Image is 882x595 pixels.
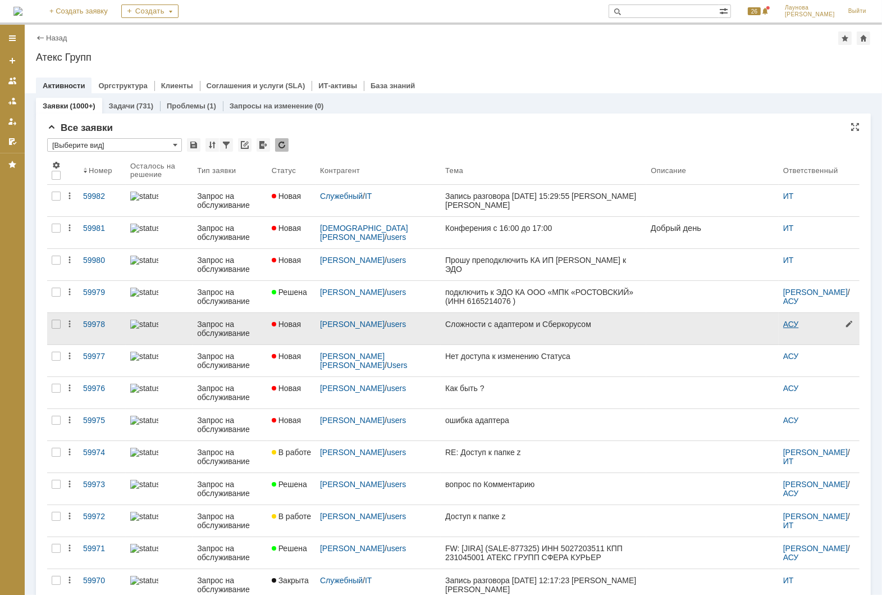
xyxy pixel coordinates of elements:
[193,505,267,537] a: Запрос на обслуживание
[320,384,436,393] div: /
[320,192,363,201] a: Служебный
[83,448,121,457] div: 59974
[70,102,95,110] div: (1000+)
[783,416,799,425] a: АСУ
[65,256,74,265] div: Действия
[43,102,68,110] a: Заявки
[47,122,113,133] span: Все заявки
[445,448,642,457] div: RE: Доступ к папке z
[79,345,126,376] a: 59977
[320,256,436,265] div: /
[197,576,263,594] div: Запрос на обслуживание
[272,256,301,265] span: Новая
[79,441,126,473] a: 59974
[197,544,263,562] div: Запрос на обслуживание
[320,256,385,265] a: [PERSON_NAME]
[441,281,646,312] a: подключить к ЭДО КА ООО «МПК «РОСТОВСКИЙ» (ИНН 6165214076 )
[387,361,408,370] a: Users
[79,505,126,537] a: 59972
[851,122,860,131] div: На всю страницу
[65,224,74,233] div: Действия
[441,156,646,185] th: Тема
[79,217,126,248] a: 59981
[136,102,153,110] div: (731)
[109,102,135,110] a: Задачи
[130,320,158,329] img: statusbar-100 (1).png
[130,512,158,521] img: statusbar-100 (1).png
[126,156,193,185] th: Осталось на решение
[267,156,316,185] th: Статус
[126,249,193,280] a: statusbar-100 (1).png
[130,576,158,585] img: statusbar-100 (1).png
[161,81,193,90] a: Клиенты
[267,345,316,376] a: Новая
[272,384,301,393] span: Новая
[83,512,121,521] div: 59972
[320,576,436,585] div: /
[197,384,263,402] div: Запрос на обслуживание
[316,156,441,185] th: Контрагент
[79,281,126,312] a: 59979
[441,537,646,569] a: FW: [JIRA] (SALE-877325) ИНН 5027203511 КПП 231045001 АТЕКС ГРУПП СФЕРА КУРЬЕР Настройка ЭДО_ООО ...
[193,377,267,408] a: Запрос на обслуживание
[783,256,794,265] a: ИТ
[79,409,126,440] a: 59975
[272,166,296,175] div: Статус
[65,576,74,585] div: Действия
[257,138,270,152] div: Экспорт списка
[785,11,835,18] span: [PERSON_NAME]
[445,320,642,329] div: Сложности с адаптером и Сберкорусом
[52,161,61,170] span: Настройки
[320,224,436,242] div: /
[779,156,860,185] th: Ответственный
[842,314,860,343] span: Редактировать
[267,313,316,344] a: Новая
[193,473,267,505] a: Запрос на обслуживание
[197,448,263,466] div: Запрос на обслуживание
[197,480,263,498] div: Запрос на обслуживание
[65,480,74,489] div: Действия
[267,409,316,440] a: Новая
[126,281,193,312] a: statusbar-100 (1).png
[65,352,74,361] div: Действия
[79,473,126,505] a: 59973
[79,313,126,344] a: 59978
[651,166,686,175] div: Описание
[387,544,406,553] a: users
[857,31,870,45] div: Сделать домашней страницей
[126,377,193,408] a: statusbar-100 (1).png
[783,480,855,498] div: /
[387,320,406,329] a: users
[748,7,761,15] span: 26
[441,473,646,505] a: вопрос по Комментарию
[197,416,263,434] div: Запрос на обслуживание
[783,544,855,562] div: /
[193,217,267,248] a: Запрос на обслуживание
[130,224,158,233] img: statusbar-100 (1).png
[65,448,74,457] div: Действия
[193,313,267,344] a: Запрос на обслуживание
[130,352,158,361] img: statusbar-100 (1).png
[130,544,158,553] img: statusbar-100 (1).png
[83,480,121,489] div: 59973
[445,544,642,562] div: FW: [JIRA] (SALE-877325) ИНН 5027203511 КПП 231045001 АТЕКС ГРУПП СФЕРА КУРЬЕР Настройка ЭДО_ООО ...
[783,553,799,562] a: АСУ
[783,288,848,297] a: [PERSON_NAME]
[387,448,406,457] a: users
[272,512,311,521] span: В работе
[387,256,406,265] a: users
[126,409,193,440] a: statusbar-100 (1).png
[272,192,301,201] span: Новая
[193,249,267,280] a: Запрос на обслуживание
[65,288,74,297] div: Действия
[275,138,289,152] div: Обновлять список
[320,416,385,425] a: [PERSON_NAME]
[272,480,307,489] span: Решена
[445,576,642,594] div: Запись разговора [DATE] 12:17:23 [PERSON_NAME] [PERSON_NAME]
[83,544,121,553] div: 59971
[205,138,219,152] div: Сортировка...
[130,448,158,457] img: statusbar-100 (1).png
[320,192,436,201] div: /
[272,352,301,361] span: Новая
[267,537,316,569] a: Решена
